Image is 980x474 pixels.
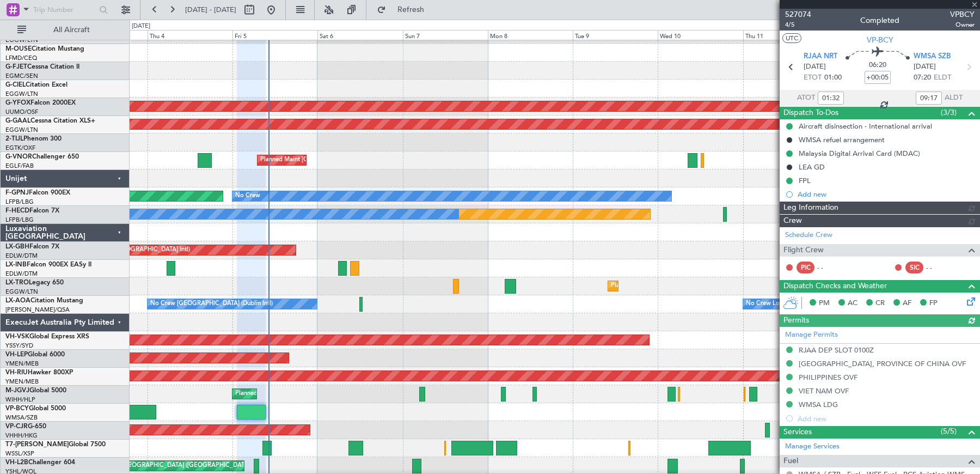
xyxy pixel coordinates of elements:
[5,333,89,340] a: VH-VSKGlobal Express XRS
[5,405,29,412] span: VP-BCY
[5,154,32,160] span: G-VNOR
[950,20,975,29] span: Owner
[5,288,38,296] a: EGGW/LTN
[798,190,975,199] div: Add new
[5,369,73,376] a: VH-RIUHawker 800XP
[5,198,34,206] a: LFPB/LBG
[799,135,885,144] div: WMSA refuel arrangement
[5,154,79,160] a: G-VNORChallenger 650
[5,441,69,448] span: T7-[PERSON_NAME]
[860,15,899,26] div: Completed
[5,333,29,340] span: VH-VSK
[5,262,91,268] a: LX-INBFalcon 900EX EASy II
[5,449,34,458] a: WSSL/XSP
[5,208,29,214] span: F-HECD
[5,144,35,152] a: EGTK/OXF
[5,441,106,448] a: T7-[PERSON_NAME]Global 7500
[185,5,236,15] span: [DATE] - [DATE]
[5,46,84,52] a: M-OUSECitation Mustang
[658,30,743,40] div: Wed 10
[28,26,115,34] span: All Aircraft
[5,360,39,368] a: YMEN/MEB
[5,351,28,358] span: VH-LEP
[804,62,826,72] span: [DATE]
[783,455,798,467] span: Fuel
[869,60,886,71] span: 06:20
[5,459,75,466] a: VH-L2BChallenger 604
[5,136,23,142] span: 2-TIJL
[914,62,936,72] span: [DATE]
[388,6,434,14] span: Refresh
[5,378,39,386] a: YMEN/MEB
[235,188,260,204] div: No Crew
[5,108,38,116] a: UUMO/OSF
[5,64,79,70] a: G-FJETCessna Citation II
[5,244,29,250] span: LX-GBH
[5,118,95,124] a: G-GAALCessna Citation XLS+
[783,426,812,439] span: Services
[783,280,887,293] span: Dispatch Checks and Weather
[5,162,34,170] a: EGLF/FAB
[317,30,402,40] div: Sat 6
[950,9,975,20] span: VPBCY
[945,93,963,104] span: ALDT
[150,296,273,312] div: No Crew [GEOGRAPHIC_DATA] (Dublin Intl)
[5,351,65,358] a: VH-LEPGlobal 6000
[941,107,957,118] span: (3/3)
[611,278,682,294] div: Planned Maint Dusseldorf
[5,136,62,142] a: 2-TIJLPhenom 300
[235,386,363,402] div: Planned Maint [GEOGRAPHIC_DATA] (Seletar)
[5,64,27,70] span: G-FJET
[5,262,27,268] span: LX-INB
[875,298,885,309] span: CR
[5,72,38,80] a: EGMC/SEN
[799,121,932,131] div: Aircraft disinsection - International arrival
[5,252,38,260] a: EDLW/DTM
[5,396,35,404] a: WIHH/HLP
[5,297,83,304] a: LX-AOACitation Mustang
[260,152,432,168] div: Planned Maint [GEOGRAPHIC_DATA] ([GEOGRAPHIC_DATA])
[5,297,30,304] span: LX-AOA
[5,405,66,412] a: VP-BCYGlobal 5000
[33,2,96,18] input: Trip Number
[5,216,34,224] a: LFPB/LBG
[5,208,59,214] a: F-HECDFalcon 7X
[132,22,150,31] div: [DATE]
[72,458,252,474] div: Unplanned Maint [GEOGRAPHIC_DATA] ([GEOGRAPHIC_DATA])
[746,296,861,312] div: No Crew London ([GEOGRAPHIC_DATA])
[372,1,437,19] button: Refresh
[5,432,38,440] a: VHHH/HKG
[573,30,658,40] div: Tue 9
[148,30,232,40] div: Thu 4
[5,118,30,124] span: G-GAAL
[819,298,830,309] span: PM
[5,342,33,350] a: YSSY/SYD
[232,30,317,40] div: Fri 5
[403,30,488,40] div: Sun 7
[941,426,957,437] span: (5/5)
[12,21,118,39] button: All Aircraft
[5,190,29,196] span: F-GPNJ
[5,387,29,394] span: M-JGVJ
[5,423,28,430] span: VP-CJR
[5,126,38,134] a: EGGW/LTN
[903,298,911,309] span: AF
[5,369,28,376] span: VH-RIU
[5,190,70,196] a: F-GPNJFalcon 900EX
[488,30,573,40] div: Mon 8
[848,298,857,309] span: AC
[5,244,59,250] a: LX-GBHFalcon 7X
[867,34,893,46] span: VP-BCY
[929,298,938,309] span: FP
[804,72,822,83] span: ETOT
[5,279,64,286] a: LX-TROLegacy 650
[799,149,920,158] div: Malaysia Digital Arrival Card (MDAC)
[934,72,951,83] span: ELDT
[5,54,37,62] a: LFMD/CEQ
[914,72,931,83] span: 07:20
[799,176,811,185] div: FPL
[804,51,837,62] span: RJAA NRT
[5,279,29,286] span: LX-TRO
[5,306,70,314] a: [PERSON_NAME]/QSA
[799,162,825,172] div: LEA GD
